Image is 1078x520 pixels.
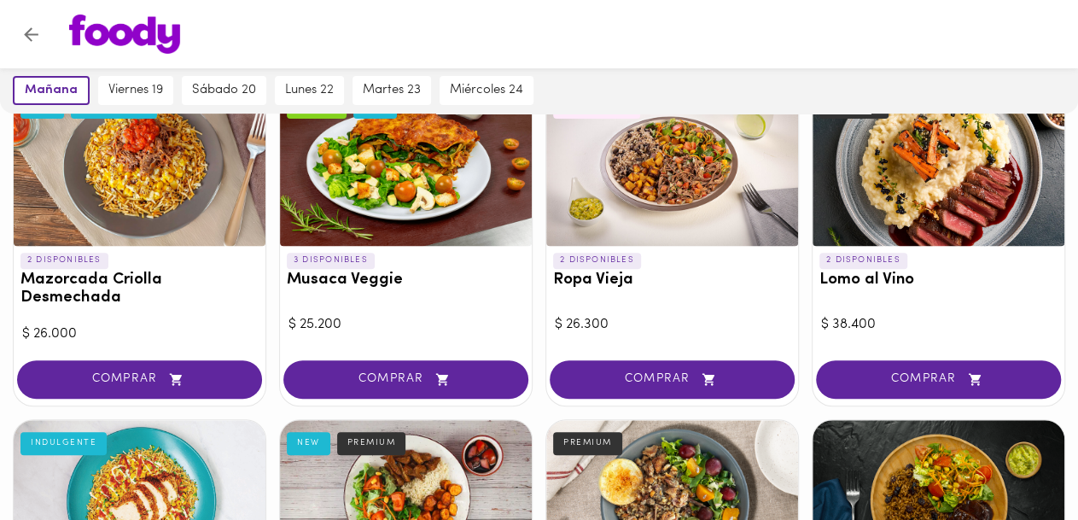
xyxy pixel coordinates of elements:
h3: Musaca Veggie [287,272,525,289]
p: 2 DISPONIBLES [553,253,641,268]
button: mañana [13,76,90,105]
iframe: Messagebird Livechat Widget [979,421,1061,503]
button: viernes 19 [98,76,173,105]
button: COMPRAR [283,360,528,399]
h3: Mazorcada Criolla Desmechada [20,272,259,307]
button: Volver [10,14,52,56]
div: Ropa Vieja [546,84,798,246]
span: COMPRAR [305,372,507,387]
span: miércoles 24 [450,83,523,98]
h3: Lomo al Vino [819,272,1058,289]
div: INDULGENTE [20,432,107,454]
div: PREMIUM [553,432,622,454]
div: NEW [287,432,330,454]
span: mañana [25,83,78,98]
img: logo.png [69,15,180,54]
span: martes 23 [363,83,421,98]
button: lunes 22 [275,76,344,105]
p: 2 DISPONIBLES [20,253,108,268]
span: viernes 19 [108,83,163,98]
button: sábado 20 [182,76,266,105]
button: miércoles 24 [440,76,533,105]
button: COMPRAR [550,360,795,399]
div: Musaca Veggie [280,84,532,246]
div: Mazorcada Criolla Desmechada [14,84,265,246]
span: COMPRAR [571,372,773,387]
div: $ 26.000 [22,324,257,344]
div: $ 38.400 [821,315,1056,335]
h3: Ropa Vieja [553,272,791,289]
div: Lomo al Vino [813,84,1064,246]
span: lunes 22 [285,83,334,98]
button: martes 23 [353,76,431,105]
button: COMPRAR [17,360,262,399]
div: $ 26.300 [555,315,790,335]
p: 3 DISPONIBLES [287,253,375,268]
span: COMPRAR [38,372,241,387]
button: COMPRAR [816,360,1061,399]
div: $ 25.200 [288,315,523,335]
span: sábado 20 [192,83,256,98]
span: COMPRAR [837,372,1040,387]
div: PREMIUM [337,432,406,454]
p: 2 DISPONIBLES [819,253,907,268]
